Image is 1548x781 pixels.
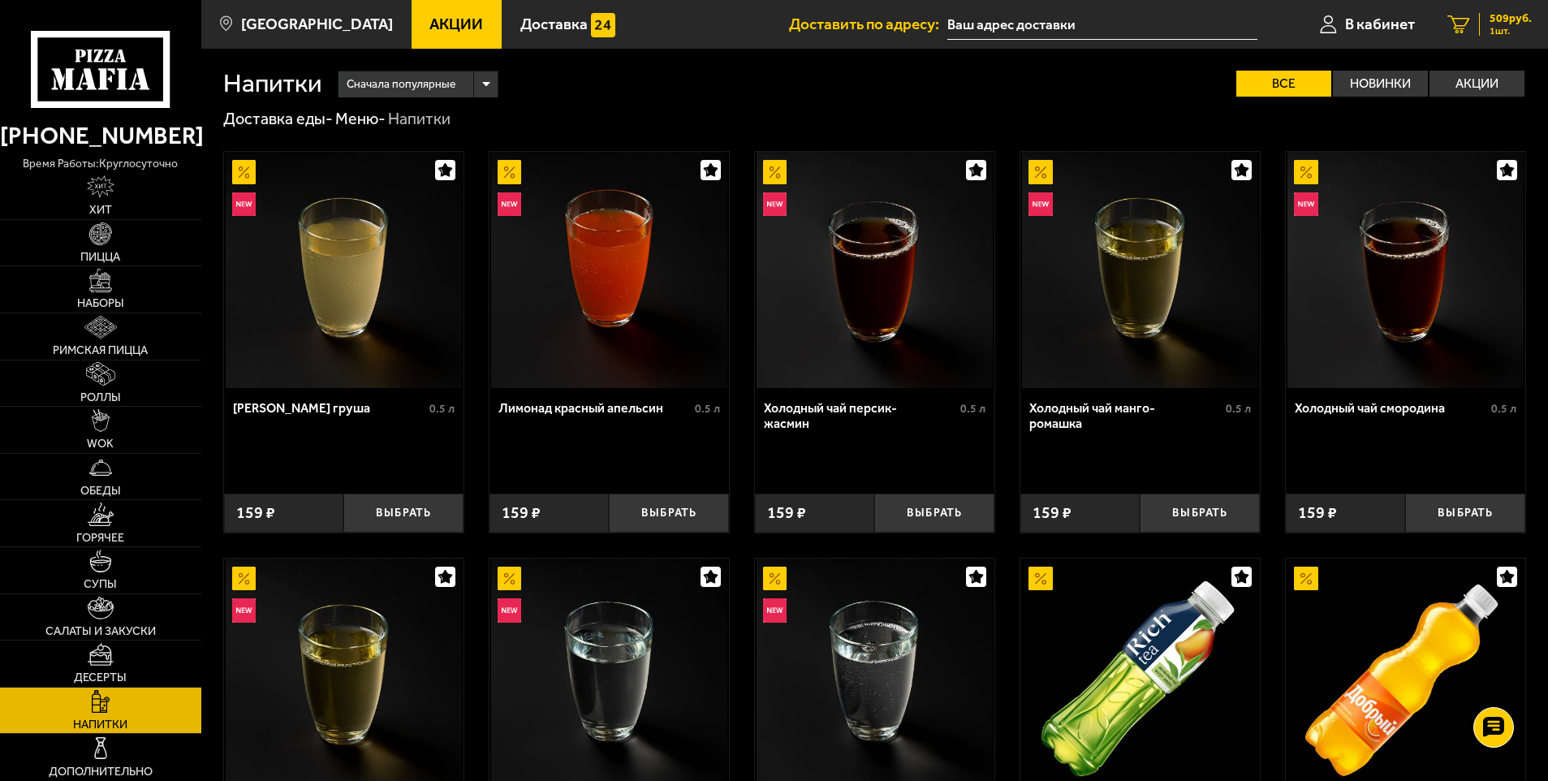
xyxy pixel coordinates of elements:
[498,598,522,623] img: Новинка
[1020,152,1260,388] a: АкционныйНовинкаХолодный чай манго-ромашка
[763,598,787,623] img: Новинка
[609,494,729,533] button: Выбрать
[960,402,985,416] span: 0.5 л
[489,152,729,388] a: АкционныйНовинкаЛимонад красный апельсин
[1226,402,1251,416] span: 0.5 л
[429,402,455,416] span: 0.5 л
[1033,505,1072,521] span: 159 ₽
[80,252,120,263] span: Пицца
[53,345,148,356] span: Римская пицца
[76,533,124,544] span: Горячее
[763,160,787,184] img: Акционный
[1287,152,1524,388] img: Холодный чай смородина
[789,16,947,32] span: Доставить по адресу:
[343,494,464,533] button: Выбрать
[502,505,541,521] span: 159 ₽
[84,579,117,590] span: Супы
[89,205,112,216] span: Хит
[73,719,127,731] span: Напитки
[1345,16,1415,32] span: В кабинет
[80,392,121,403] span: Роллы
[1294,192,1318,217] img: Новинка
[232,567,257,591] img: Акционный
[241,16,393,32] span: [GEOGRAPHIC_DATA]
[77,298,124,309] span: Наборы
[591,13,615,37] img: 15daf4d41897b9f0e9f617042186c801.svg
[233,400,425,416] div: [PERSON_NAME] груша
[232,192,257,217] img: Новинка
[1028,192,1053,217] img: Новинка
[695,402,720,416] span: 0.5 л
[226,152,462,388] img: Лимонад груша
[80,485,121,497] span: Обеды
[429,16,483,32] span: Акции
[498,400,691,416] div: Лимонад красный апельсин
[1294,160,1318,184] img: Акционный
[1429,71,1524,97] label: Акции
[1028,567,1053,591] img: Акционный
[767,505,806,521] span: 159 ₽
[947,10,1257,40] input: Ваш адрес доставки
[1140,494,1260,533] button: Выбрать
[520,16,588,32] span: Доставка
[498,192,522,217] img: Новинка
[74,672,127,684] span: Десерты
[223,71,321,97] h1: Напитки
[1022,152,1258,388] img: Холодный чай манго-ромашка
[232,160,257,184] img: Акционный
[763,192,787,217] img: Новинка
[335,109,386,128] a: Меню-
[755,152,994,388] a: АкционныйНовинкаХолодный чай персик-жасмин
[1405,494,1525,533] button: Выбрать
[1333,71,1428,97] label: Новинки
[49,766,153,778] span: Дополнительно
[1294,567,1318,591] img: Акционный
[491,152,727,388] img: Лимонад красный апельсин
[1298,505,1337,521] span: 159 ₽
[1236,71,1331,97] label: Все
[232,598,257,623] img: Новинка
[947,10,1257,40] span: Ленинградская область, Всеволожск, Всеволожский проспект, 120
[874,494,994,533] button: Выбрать
[498,160,522,184] img: Акционный
[224,152,464,388] a: АкционныйНовинкаЛимонад груша
[347,69,455,100] span: Сначала популярные
[1029,400,1222,431] div: Холодный чай манго-ромашка
[1490,26,1532,36] span: 1 шт.
[764,400,956,431] div: Холодный чай персик-жасмин
[763,567,787,591] img: Акционный
[388,109,451,130] div: Напитки
[1286,152,1525,388] a: АкционныйНовинкаХолодный чай смородина
[1491,402,1516,416] span: 0.5 л
[757,152,993,388] img: Холодный чай персик-жасмин
[1490,13,1532,24] span: 509 руб.
[498,567,522,591] img: Акционный
[236,505,275,521] span: 159 ₽
[87,438,114,450] span: WOK
[223,109,333,128] a: Доставка еды-
[1295,400,1487,416] div: Холодный чай смородина
[1028,160,1053,184] img: Акционный
[45,626,156,637] span: Салаты и закуски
